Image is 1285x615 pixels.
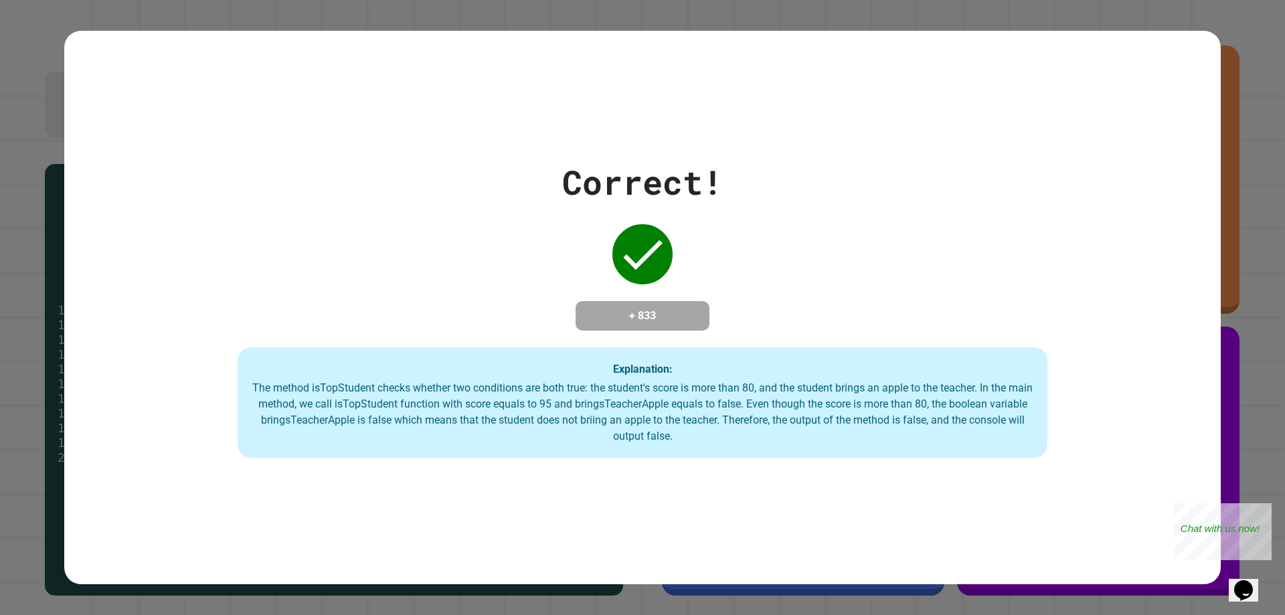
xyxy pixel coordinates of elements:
iframe: chat widget [1174,503,1272,560]
iframe: chat widget [1229,561,1272,602]
div: Correct! [562,157,723,207]
div: The method isTopStudent checks whether two conditions are both true: the student's score is more ... [251,380,1034,444]
strong: Explanation: [613,362,673,375]
h4: + 833 [589,308,696,324]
